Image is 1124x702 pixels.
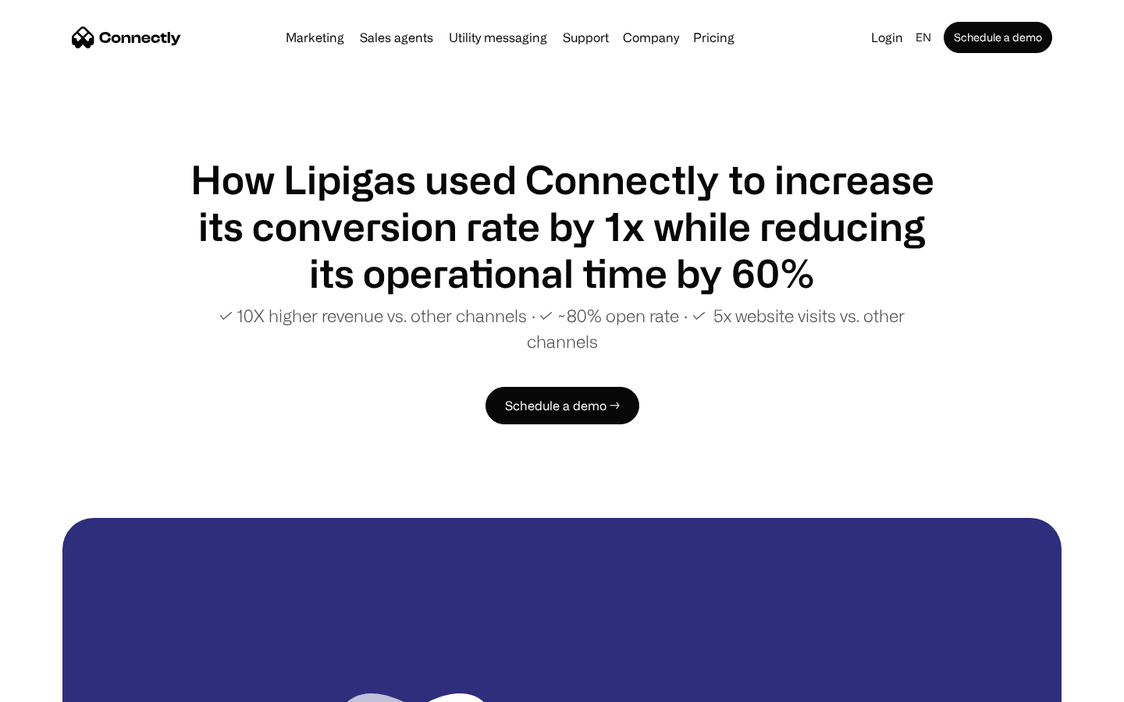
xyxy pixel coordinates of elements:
a: Utility messaging [443,31,553,44]
div: Company [623,27,679,48]
a: Sales agents [354,31,439,44]
div: en [916,27,931,48]
a: Pricing [687,31,741,44]
ul: Language list [31,675,94,697]
a: Login [865,27,909,48]
h1: How Lipigas used Connectly to increase its conversion rate by 1x while reducing its operational t... [187,156,937,296]
a: Support [557,31,615,44]
a: Schedule a demo [944,22,1052,53]
a: Schedule a demo → [486,387,639,424]
a: Marketing [279,31,350,44]
aside: Language selected: English [16,673,94,697]
p: ✓ 10X higher revenue vs. other channels ∙ ✓ ~80% open rate ∙ ✓ 5x website visits vs. other channels [187,303,937,354]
